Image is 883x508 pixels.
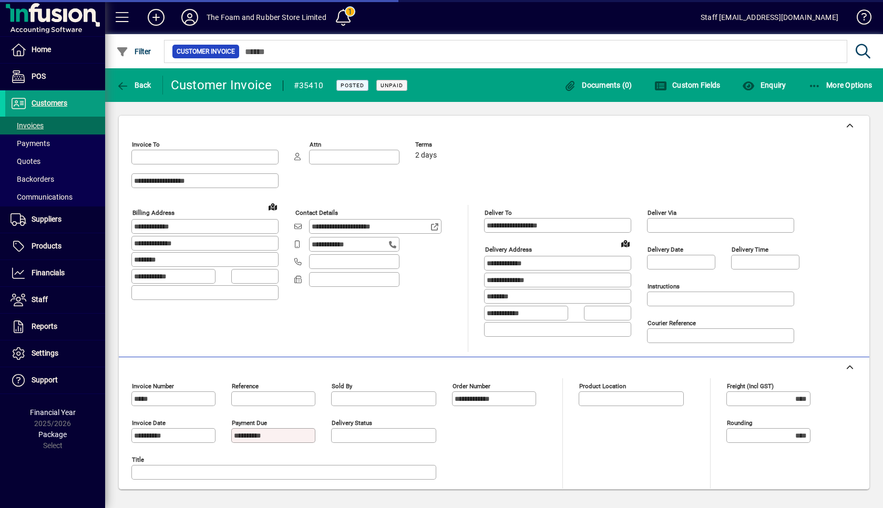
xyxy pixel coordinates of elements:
span: Support [32,376,58,384]
mat-label: Order number [453,382,490,390]
button: Custom Fields [652,76,723,95]
span: Products [32,242,61,250]
mat-label: Delivery time [732,246,768,253]
a: Home [5,37,105,63]
span: 2 days [415,151,437,160]
span: Filter [116,47,151,56]
span: Reports [32,322,57,330]
a: Products [5,233,105,260]
button: Documents (0) [561,76,635,95]
mat-label: Courier Reference [648,319,696,327]
span: Financial Year [30,408,76,417]
mat-label: Invoice To [132,141,160,148]
span: Suppliers [32,215,61,223]
mat-label: Deliver via [648,209,676,216]
mat-label: Freight (incl GST) [727,382,774,390]
mat-label: Title [132,456,144,463]
span: Customers [32,99,67,107]
a: Payments [5,134,105,152]
mat-label: Payment due [232,419,267,427]
mat-label: Invoice date [132,419,166,427]
span: Invoices [11,121,44,130]
mat-label: Reference [232,382,259,390]
span: Home [32,45,51,54]
mat-label: Sold by [332,382,352,390]
a: Staff [5,287,105,313]
span: Package [38,430,67,439]
span: Backorders [11,175,54,183]
span: Terms [415,141,478,148]
button: More Options [806,76,875,95]
a: Settings [5,340,105,367]
span: Custom Fields [654,81,721,89]
a: Suppliers [5,206,105,233]
span: Enquiry [742,81,786,89]
a: Backorders [5,170,105,188]
button: Back [114,76,154,95]
span: Settings [32,349,58,357]
span: Financials [32,268,65,277]
app-page-header-button: Back [105,76,163,95]
mat-label: Delivery date [648,246,683,253]
div: Customer Invoice [171,77,272,94]
span: Customer Invoice [177,46,235,57]
button: Profile [173,8,207,27]
span: Payments [11,139,50,148]
a: View on map [617,235,634,252]
a: View on map [264,198,281,215]
span: Documents (0) [564,81,632,89]
a: Support [5,367,105,393]
span: POS [32,72,46,80]
a: Communications [5,188,105,206]
mat-label: Attn [310,141,321,148]
span: Unpaid [381,82,403,89]
mat-label: Instructions [648,283,680,290]
a: Knowledge Base [849,2,870,36]
mat-label: Invoice number [132,382,174,390]
span: Posted [341,82,364,89]
div: #35410 [294,77,324,94]
button: Enquiry [740,76,788,95]
mat-label: Product location [579,382,626,390]
div: The Foam and Rubber Store Limited [207,9,326,26]
a: Reports [5,314,105,340]
mat-label: Delivery status [332,419,372,427]
div: Staff [EMAIL_ADDRESS][DOMAIN_NAME] [701,9,838,26]
span: Back [116,81,151,89]
a: Quotes [5,152,105,170]
a: Invoices [5,117,105,134]
span: Staff [32,295,48,304]
span: More Options [808,81,872,89]
mat-label: Deliver To [485,209,512,216]
button: Filter [114,42,154,61]
span: Quotes [11,157,40,165]
button: Add [139,8,173,27]
a: Financials [5,260,105,286]
a: POS [5,64,105,90]
span: Communications [11,193,73,201]
mat-label: Rounding [727,419,752,427]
